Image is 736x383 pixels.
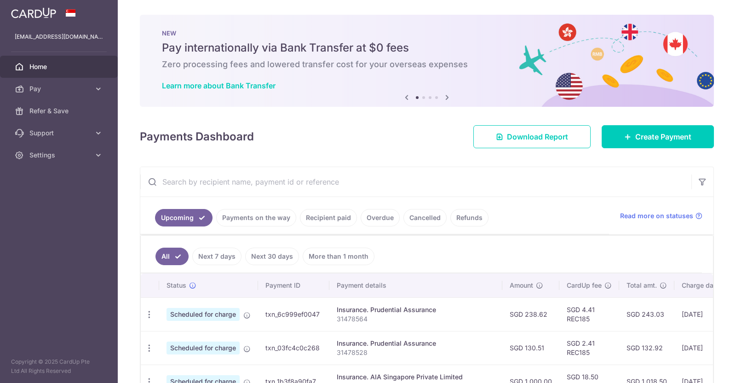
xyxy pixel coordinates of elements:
[507,131,568,142] span: Download Report
[337,372,495,382] div: Insurance. AIA Singapore Private Limited
[167,342,240,354] span: Scheduled for charge
[682,281,719,290] span: Charge date
[258,331,329,365] td: txn_03fc4c0c268
[502,331,559,365] td: SGD 130.51
[300,209,357,226] a: Recipient paid
[140,128,254,145] h4: Payments Dashboard
[140,15,714,107] img: Bank transfer banner
[29,128,90,138] span: Support
[140,167,691,197] input: Search by recipient name, payment id or reference
[619,331,674,365] td: SGD 132.92
[337,305,495,314] div: Insurance. Prudential Assurance
[167,281,186,290] span: Status
[15,32,103,41] p: [EMAIL_ADDRESS][DOMAIN_NAME]
[627,281,657,290] span: Total amt.
[162,59,692,70] h6: Zero processing fees and lowered transfer cost for your overseas expenses
[258,273,329,297] th: Payment ID
[162,41,692,55] h5: Pay internationally via Bank Transfer at $0 fees
[559,331,619,365] td: SGD 2.41 REC185
[303,248,374,265] a: More than 1 month
[619,297,674,331] td: SGD 243.03
[245,248,299,265] a: Next 30 days
[502,297,559,331] td: SGD 238.62
[29,84,90,93] span: Pay
[329,273,502,297] th: Payment details
[602,125,714,148] a: Create Payment
[473,125,591,148] a: Download Report
[162,81,276,90] a: Learn more about Bank Transfer
[192,248,241,265] a: Next 7 days
[11,7,56,18] img: CardUp
[510,281,533,290] span: Amount
[155,248,189,265] a: All
[337,348,495,357] p: 31478528
[216,209,296,226] a: Payments on the way
[620,211,693,221] span: Read more on statuses
[337,339,495,348] div: Insurance. Prudential Assurance
[361,209,400,226] a: Overdue
[167,308,240,321] span: Scheduled for charge
[29,62,90,71] span: Home
[620,211,702,221] a: Read more on statuses
[258,297,329,331] td: txn_6c999ef0047
[29,106,90,116] span: Refer & Save
[155,209,213,226] a: Upcoming
[567,281,602,290] span: CardUp fee
[337,314,495,324] p: 31478564
[450,209,489,226] a: Refunds
[559,297,619,331] td: SGD 4.41 REC185
[162,29,692,37] p: NEW
[29,151,90,160] span: Settings
[635,131,691,142] span: Create Payment
[403,209,447,226] a: Cancelled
